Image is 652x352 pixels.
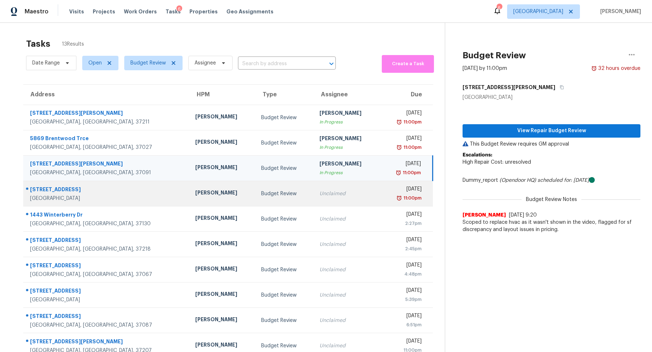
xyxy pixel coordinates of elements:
[319,160,374,169] div: [PERSON_NAME]
[30,135,184,144] div: 5869 Brentwood Trce
[189,85,256,105] th: HPM
[555,81,565,94] button: Copy Address
[261,114,308,121] div: Budget Review
[30,338,184,347] div: [STREET_ADDRESS][PERSON_NAME]
[195,189,250,198] div: [PERSON_NAME]
[385,261,421,271] div: [DATE]
[195,113,250,122] div: [PERSON_NAME]
[261,342,308,349] div: Budget Review
[385,287,421,296] div: [DATE]
[30,271,184,278] div: [GEOGRAPHIC_DATA], [GEOGRAPHIC_DATA], 37067
[261,165,308,172] div: Budget Review
[30,296,184,303] div: [GEOGRAPHIC_DATA]
[385,312,421,321] div: [DATE]
[30,169,184,176] div: [GEOGRAPHIC_DATA], [GEOGRAPHIC_DATA], 37091
[195,59,216,67] span: Assignee
[319,292,374,299] div: Unclaimed
[385,220,421,227] div: 2:27pm
[69,8,84,15] span: Visits
[226,8,273,15] span: Geo Assignments
[30,262,184,271] div: [STREET_ADDRESS]
[30,313,184,322] div: [STREET_ADDRESS]
[30,109,184,118] div: [STREET_ADDRESS][PERSON_NAME]
[195,316,250,325] div: [PERSON_NAME]
[30,186,184,195] div: [STREET_ADDRESS]
[319,118,374,126] div: In Progress
[30,287,184,296] div: [STREET_ADDRESS]
[500,178,536,183] i: (Opendoor HQ)
[30,322,184,329] div: [GEOGRAPHIC_DATA], [GEOGRAPHIC_DATA], 37087
[195,164,250,173] div: [PERSON_NAME]
[319,169,374,176] div: In Progress
[30,236,184,246] div: [STREET_ADDRESS]
[319,109,374,118] div: [PERSON_NAME]
[380,85,432,105] th: Due
[468,126,635,135] span: View Repair Budget Review
[261,241,308,248] div: Budget Review
[396,144,402,151] img: Overdue Alarm Icon
[261,317,308,324] div: Budget Review
[261,215,308,223] div: Budget Review
[396,169,401,176] img: Overdue Alarm Icon
[396,118,402,126] img: Overdue Alarm Icon
[463,65,507,72] div: [DATE] by 11:00pm
[402,118,422,126] div: 11:00pm
[195,265,250,274] div: [PERSON_NAME]
[522,196,581,203] span: Budget Review Notes
[385,321,421,328] div: 6:51pm
[32,59,60,67] span: Date Range
[463,177,640,184] div: Dummy_report
[463,160,531,165] span: High Repair Cost: unresolved
[30,246,184,253] div: [GEOGRAPHIC_DATA], [GEOGRAPHIC_DATA], 37218
[319,215,374,223] div: Unclaimed
[385,185,421,194] div: [DATE]
[463,141,640,148] p: This Budget Review requires GM approval
[319,241,374,248] div: Unclaimed
[261,292,308,299] div: Budget Review
[385,160,421,169] div: [DATE]
[326,59,337,69] button: Open
[509,213,537,218] span: [DATE] 9:20
[463,52,526,59] h2: Budget Review
[319,144,374,151] div: In Progress
[463,94,640,101] div: [GEOGRAPHIC_DATA]
[30,195,184,202] div: [GEOGRAPHIC_DATA]
[195,290,250,299] div: [PERSON_NAME]
[319,190,374,197] div: Unclaimed
[195,341,250,350] div: [PERSON_NAME]
[319,317,374,324] div: Unclaimed
[385,296,421,303] div: 5:39pm
[597,65,640,72] div: 32 hours overdue
[385,60,430,68] span: Create a Task
[189,8,218,15] span: Properties
[385,109,421,118] div: [DATE]
[319,266,374,273] div: Unclaimed
[30,144,184,151] div: [GEOGRAPHIC_DATA], [GEOGRAPHIC_DATA], 37027
[382,55,434,73] button: Create a Task
[314,85,380,105] th: Assignee
[261,139,308,147] div: Budget Review
[88,59,102,67] span: Open
[597,8,641,15] span: [PERSON_NAME]
[238,58,315,70] input: Search by address
[396,194,402,202] img: Overdue Alarm Icon
[195,138,250,147] div: [PERSON_NAME]
[463,152,492,158] b: Escalations:
[261,266,308,273] div: Budget Review
[30,118,184,126] div: [GEOGRAPHIC_DATA], [GEOGRAPHIC_DATA], 37211
[385,135,421,144] div: [DATE]
[319,135,374,144] div: [PERSON_NAME]
[195,240,250,249] div: [PERSON_NAME]
[30,220,184,227] div: [GEOGRAPHIC_DATA], [GEOGRAPHIC_DATA], 37130
[385,245,421,252] div: 2:45pm
[463,124,640,138] button: View Repair Budget Review
[538,178,589,183] i: scheduled for: [DATE]
[30,160,184,169] div: [STREET_ADDRESS][PERSON_NAME]
[124,8,157,15] span: Work Orders
[93,8,115,15] span: Projects
[385,271,421,278] div: 4:48pm
[195,214,250,223] div: [PERSON_NAME]
[513,8,563,15] span: [GEOGRAPHIC_DATA]
[255,85,313,105] th: Type
[463,219,640,233] span: Scoped to replace hvac as it wasn't shown in the video, flagged for sf discrepancy and layout iss...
